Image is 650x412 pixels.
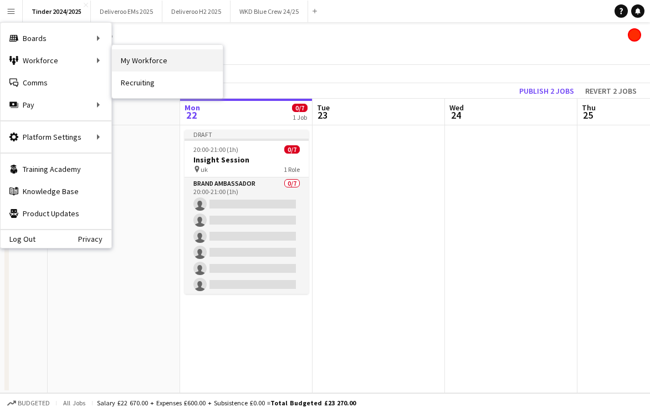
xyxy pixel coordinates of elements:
button: Budgeted [6,397,52,409]
span: Tue [317,103,330,113]
div: Workforce [1,49,111,72]
a: Privacy [78,235,111,243]
span: All jobs [61,399,88,407]
div: Draft [185,130,309,139]
div: Pay [1,94,111,116]
span: 22 [183,109,200,121]
button: Deliveroo H2 2025 [162,1,231,22]
a: Training Academy [1,158,111,180]
span: Total Budgeted £23 270.00 [270,399,356,407]
span: 0/7 [292,104,308,112]
span: Thu [582,103,596,113]
button: WKD Blue Crew 24/25 [231,1,308,22]
div: 1 Job [293,113,307,121]
span: Budgeted [18,399,50,407]
span: 0/7 [284,145,300,154]
span: 20:00-21:00 (1h) [193,145,238,154]
a: Product Updates [1,202,111,225]
a: Log Out [1,235,35,243]
span: uk [201,165,208,174]
a: Recruiting [112,72,223,94]
span: Mon [185,103,200,113]
a: My Workforce [112,49,223,72]
span: 1 Role [284,165,300,174]
div: Platform Settings [1,126,111,148]
span: 25 [580,109,596,121]
h3: Insight Session [185,155,309,165]
button: Tinder 2024/2025 [23,1,91,22]
span: 24 [448,109,464,121]
a: Comms [1,72,111,94]
div: Salary £22 670.00 + Expenses £600.00 + Subsistence £0.00 = [97,399,356,407]
button: Deliveroo EMs 2025 [91,1,162,22]
app-user-avatar: Raptor - [628,28,641,42]
app-card-role: Brand Ambassador0/720:00-21:00 (1h) [185,177,309,312]
app-job-card: Draft20:00-21:00 (1h)0/7Insight Session uk1 RoleBrand Ambassador0/720:00-21:00 (1h) [185,130,309,294]
button: Revert 2 jobs [581,84,641,98]
span: Wed [449,103,464,113]
span: 23 [315,109,330,121]
a: Knowledge Base [1,180,111,202]
div: Boards [1,27,111,49]
button: Publish 2 jobs [515,84,579,98]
